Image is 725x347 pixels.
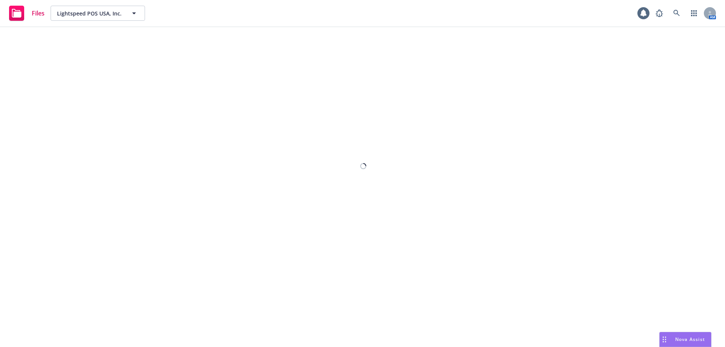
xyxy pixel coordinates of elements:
a: Search [669,6,684,21]
span: Files [32,10,45,16]
a: Files [6,3,48,24]
div: Drag to move [660,332,669,347]
button: Lightspeed POS USA, Inc. [51,6,145,21]
span: Lightspeed POS USA, Inc. [57,9,122,17]
button: Nova Assist [659,332,711,347]
a: Report a Bug [652,6,667,21]
a: Switch app [686,6,702,21]
span: Nova Assist [675,336,705,342]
